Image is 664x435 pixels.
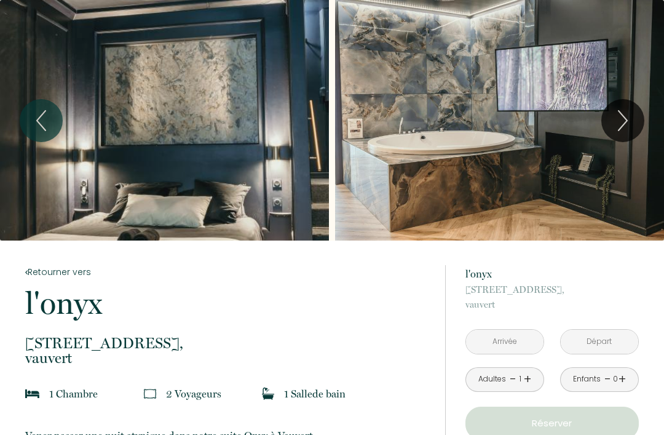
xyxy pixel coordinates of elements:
p: 2 Voyageur [166,385,221,402]
img: guests [144,388,156,400]
span: [STREET_ADDRESS], [465,282,639,297]
a: - [604,370,611,389]
p: vauvert [25,336,429,365]
input: Arrivée [466,330,543,354]
span: s [217,388,221,400]
p: vauvert [465,282,639,312]
a: - [510,370,516,389]
a: + [619,370,626,389]
button: Previous [20,99,63,142]
div: 0 [612,373,619,385]
input: Départ [561,330,638,354]
p: 1 Salle de bain [284,385,346,402]
p: Réserver [470,416,634,431]
button: Next [601,99,644,142]
div: Adultes [478,373,506,385]
a: + [524,370,531,389]
span: [STREET_ADDRESS], [25,336,429,351]
p: 1 Chambre [49,385,98,402]
div: 1 [517,373,523,385]
div: Enfants [573,373,601,385]
p: l'onyx [465,265,639,282]
a: Retourner vers [25,265,429,279]
p: l'onyx [25,288,429,319]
